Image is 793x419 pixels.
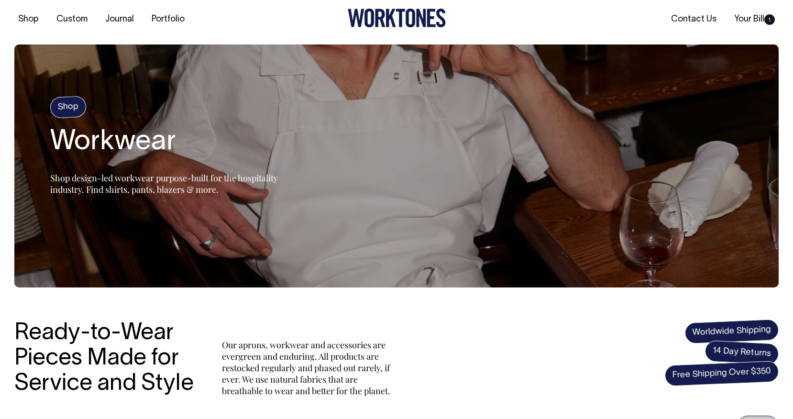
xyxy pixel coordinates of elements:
[101,11,138,27] a: Journal
[730,11,779,27] a: Your Bill1
[50,96,87,119] h4: Shop
[50,172,278,195] span: Shop design-led workwear purpose-built for the hospitality industry. Find shirts, pants, blazers ...
[148,11,188,27] a: Portfolio
[764,14,775,25] span: 1
[53,11,91,27] a: Custom
[14,321,201,397] h3: Ready-to-Wear Pieces Made for Service and Style
[664,361,779,386] span: Free Shipping Over $350
[684,319,779,344] span: Worldwide Shipping
[222,339,394,397] p: Our aprons, workwear and accessories are evergreen and enduring. All products are restocked regul...
[50,127,289,158] h2: Workwear
[14,11,43,27] a: Shop
[705,340,779,365] span: 14 Day Returns
[667,11,720,27] a: Contact Us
